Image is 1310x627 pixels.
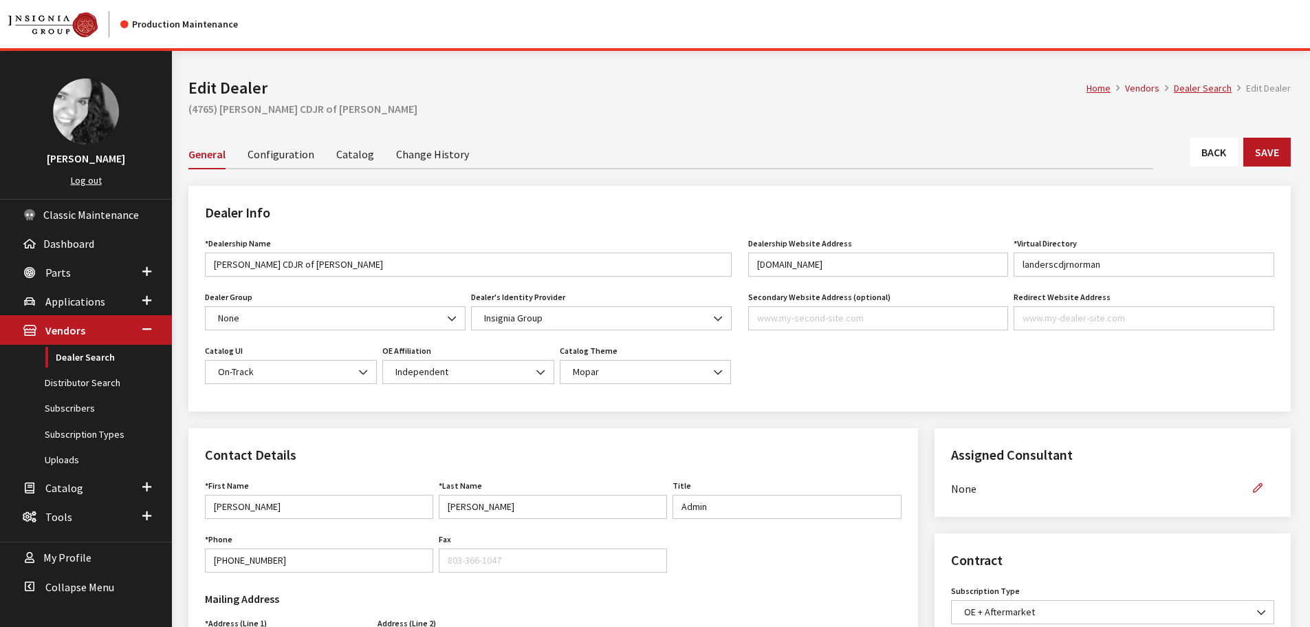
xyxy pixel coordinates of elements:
[205,495,433,519] input: John
[205,591,545,607] h3: Mailing Address
[205,202,1274,223] h2: Dealer Info
[53,78,119,145] img: Khrystal Dorton
[951,600,1274,624] span: OE + Aftermarket
[1243,138,1291,167] button: Save
[1190,138,1238,167] a: Back
[951,550,1274,571] h2: Contract
[45,510,72,524] span: Tools
[1014,306,1274,330] input: www.my-dealer-site.com
[188,76,1087,100] h1: Edit Dealer
[45,266,71,279] span: Parts
[71,174,102,187] a: Log out
[248,139,314,168] a: Configuration
[748,253,1009,277] input: www.my-dealer-site.com
[439,480,482,492] label: Last Name
[439,533,451,546] label: Fax
[188,139,226,169] a: General
[14,150,158,167] h3: [PERSON_NAME]
[439,549,667,573] input: 803-366-1047
[205,306,466,330] span: None
[1111,81,1159,96] li: Vendors
[205,345,243,357] label: Catalog UI
[748,237,852,250] label: Dealership Website Address
[471,306,732,330] span: Insignia Group
[1014,253,1274,277] input: site-name
[205,237,271,250] label: *Dealership Name
[43,237,94,251] span: Dashboard
[205,480,249,492] label: First Name
[1014,237,1077,250] label: *Virtual Directory
[205,253,732,277] input: My Dealer
[560,345,618,357] label: Catalog Theme
[214,365,368,379] span: On-Track
[45,481,83,495] span: Catalog
[569,365,723,379] span: Mopar
[951,480,1241,497] span: None
[8,12,98,37] img: Catalog Maintenance
[951,585,1020,597] label: Subscription Type
[471,291,565,304] label: Dealer's Identity Provider
[214,311,457,326] span: None
[1087,82,1111,94] a: Home
[8,11,120,37] a: Insignia Group logo
[1241,476,1274,500] button: Edit Assigned Consultant
[45,324,85,338] span: Vendors
[673,480,691,492] label: Title
[748,306,1009,330] input: www.my-second-site.com
[480,311,723,326] span: Insignia Group
[560,360,732,384] span: Mopar
[439,495,667,519] input: Doe
[1232,81,1291,96] li: Edit Dealer
[205,360,377,384] span: On-Track
[1174,82,1232,94] a: Dealer Search
[45,295,105,308] span: Applications
[43,208,139,222] span: Classic Maintenance
[391,365,545,379] span: Independent
[205,291,252,304] label: Dealer Group
[188,100,1291,117] h2: (4765) [PERSON_NAME] CDJR of [PERSON_NAME]
[673,495,901,519] input: Manager
[205,549,433,573] input: 888-579-4458
[382,360,554,384] span: Independent
[1014,291,1111,304] label: Redirect Website Address
[960,605,1265,619] span: OE + Aftermarket
[382,345,431,357] label: OE Affiliation
[336,139,374,168] a: Catalog
[45,580,114,594] span: Collapse Menu
[748,291,891,304] label: Secondary Website Address (optional)
[43,551,91,565] span: My Profile
[396,139,469,168] a: Change History
[205,445,902,465] h2: Contact Details
[120,17,238,32] div: Production Maintenance
[205,533,232,546] label: Phone
[951,445,1274,465] h2: Assigned Consultant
